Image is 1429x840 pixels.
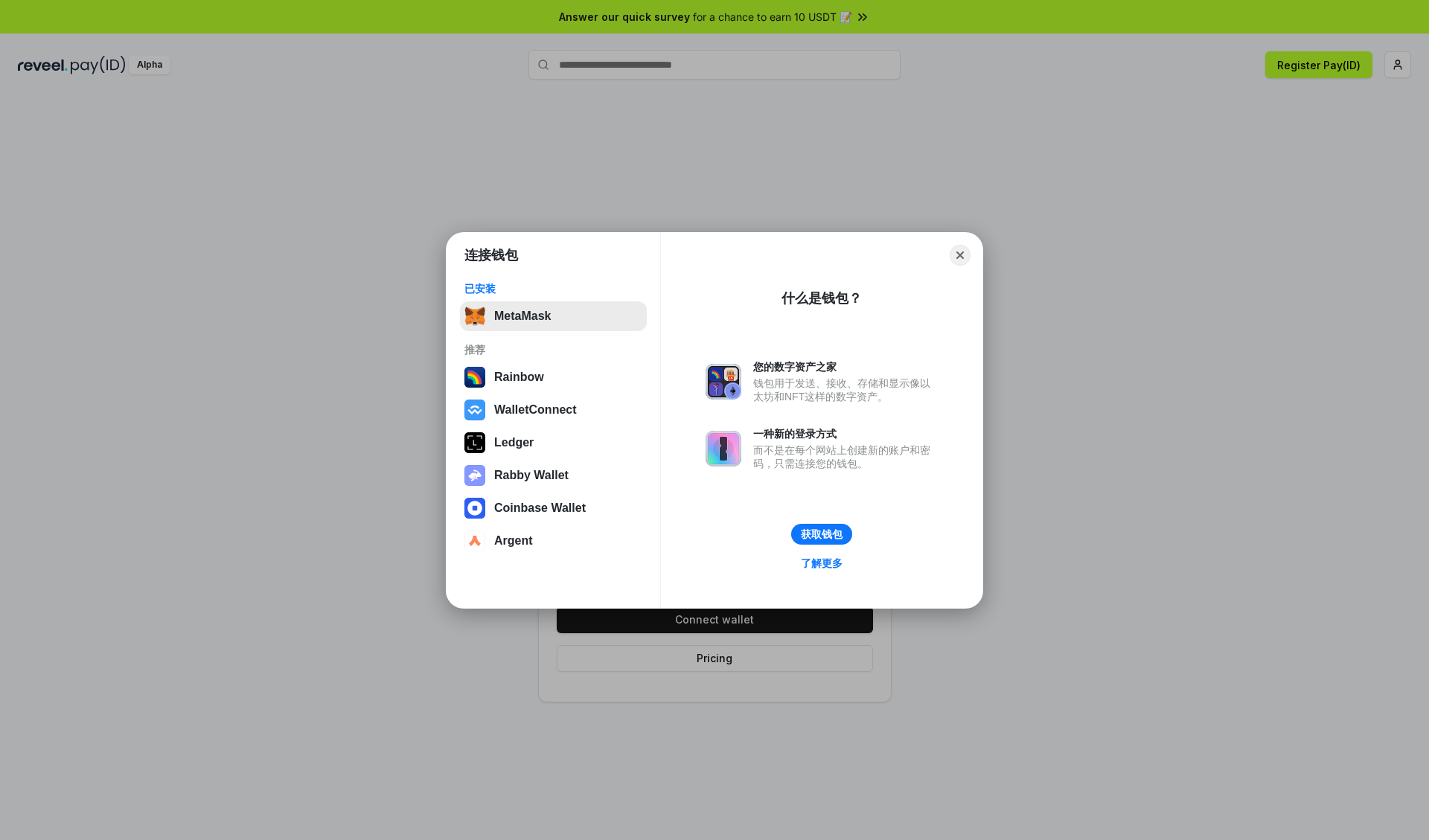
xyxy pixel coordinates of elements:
[801,528,843,541] div: 获取钱包
[494,371,544,384] div: Rainbow
[460,301,647,331] button: MetaMask
[950,245,971,266] button: Close
[494,534,533,548] div: Argent
[464,498,485,519] img: svg+xml,%3Csvg%20width%3D%2228%22%20height%3D%2228%22%20viewBox%3D%220%200%2028%2028%22%20fill%3D...
[464,246,518,264] h1: 连接钱包
[460,461,647,490] button: Rabby Wallet
[753,376,938,403] div: 钱包用于发送、接收、存储和显示像以太坊和NFT这样的数字资产。
[706,364,741,400] img: svg+xml,%3Csvg%20xmlns%3D%22http%3A%2F%2Fwww.w3.org%2F2000%2Fsvg%22%20fill%3D%22none%22%20viewBox...
[494,310,551,323] div: MetaMask
[464,432,485,453] img: svg+xml,%3Csvg%20xmlns%3D%22http%3A%2F%2Fwww.w3.org%2F2000%2Fsvg%22%20width%3D%2228%22%20height%3...
[706,431,741,467] img: svg+xml,%3Csvg%20xmlns%3D%22http%3A%2F%2Fwww.w3.org%2F2000%2Fsvg%22%20fill%3D%22none%22%20viewBox...
[494,501,586,515] div: Coinbase Wallet
[791,524,852,545] button: 获取钱包
[464,530,485,551] img: svg+xml,%3Csvg%20width%3D%2228%22%20height%3D%2228%22%20viewBox%3D%220%200%2028%2028%22%20fill%3D...
[464,367,485,388] img: svg+xml,%3Csvg%20width%3D%22120%22%20height%3D%22120%22%20viewBox%3D%220%200%20120%20120%22%20fil...
[494,403,577,417] div: WalletConnect
[753,360,938,373] div: 您的数字资产之家
[460,493,647,523] button: Coinbase Wallet
[753,427,938,440] div: 一种新的登录方式
[460,362,647,392] button: Rainbow
[781,289,862,307] div: 什么是钱包？
[494,436,534,449] div: Ledger
[464,343,642,356] div: 推荐
[460,428,647,458] button: Ledger
[460,395,647,425] button: WalletConnect
[494,469,569,482] div: Rabby Wallet
[464,282,642,295] div: 已安装
[753,443,938,470] div: 而不是在每个网站上创建新的账户和密码，只需连接您的钱包。
[464,306,485,327] img: svg+xml,%3Csvg%20fill%3D%22none%22%20height%3D%2233%22%20viewBox%3D%220%200%2035%2033%22%20width%...
[460,526,647,556] button: Argent
[464,465,485,486] img: svg+xml,%3Csvg%20xmlns%3D%22http%3A%2F%2Fwww.w3.org%2F2000%2Fsvg%22%20fill%3D%22none%22%20viewBox...
[464,400,485,420] img: svg+xml,%3Csvg%20width%3D%2228%22%20height%3D%2228%22%20viewBox%3D%220%200%2028%2028%22%20fill%3D...
[801,557,843,570] div: 了解更多
[792,554,851,573] a: 了解更多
